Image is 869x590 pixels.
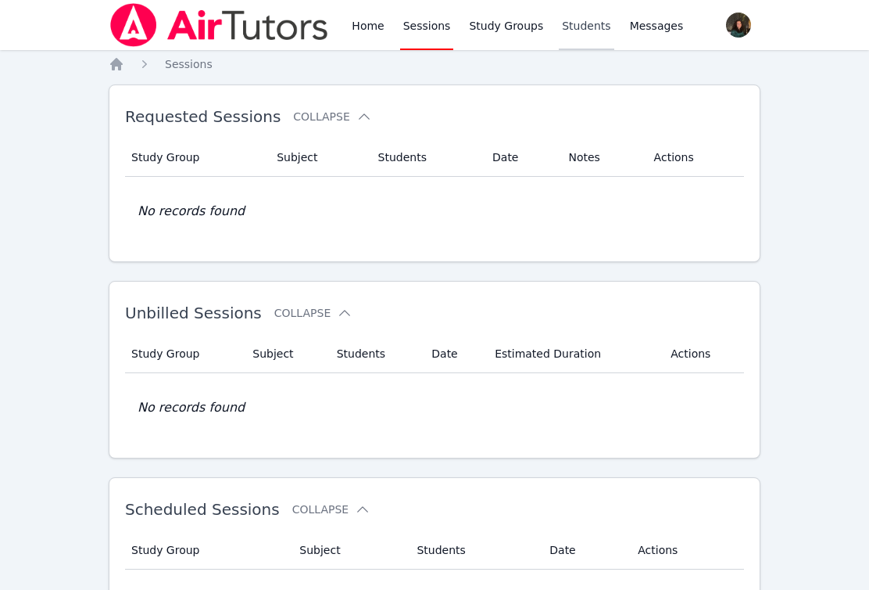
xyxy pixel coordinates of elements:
[407,531,540,570] th: Students
[125,177,744,246] td: No records found
[125,335,243,373] th: Study Group
[125,139,267,177] th: Study Group
[165,58,213,70] span: Sessions
[109,3,330,47] img: Air Tutors
[483,139,559,177] th: Date
[125,304,262,322] span: Unbilled Sessions
[292,502,370,517] button: Collapse
[327,335,423,373] th: Students
[559,139,644,177] th: Notes
[267,139,368,177] th: Subject
[485,335,661,373] th: Estimated Duration
[540,531,628,570] th: Date
[109,56,760,72] nav: Breadcrumb
[290,531,407,570] th: Subject
[293,109,371,124] button: Collapse
[125,107,281,126] span: Requested Sessions
[125,531,290,570] th: Study Group
[645,139,744,177] th: Actions
[628,531,744,570] th: Actions
[243,335,327,373] th: Subject
[630,18,684,34] span: Messages
[422,335,485,373] th: Date
[661,335,744,373] th: Actions
[369,139,483,177] th: Students
[125,373,744,442] td: No records found
[165,56,213,72] a: Sessions
[274,305,352,321] button: Collapse
[125,500,280,519] span: Scheduled Sessions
